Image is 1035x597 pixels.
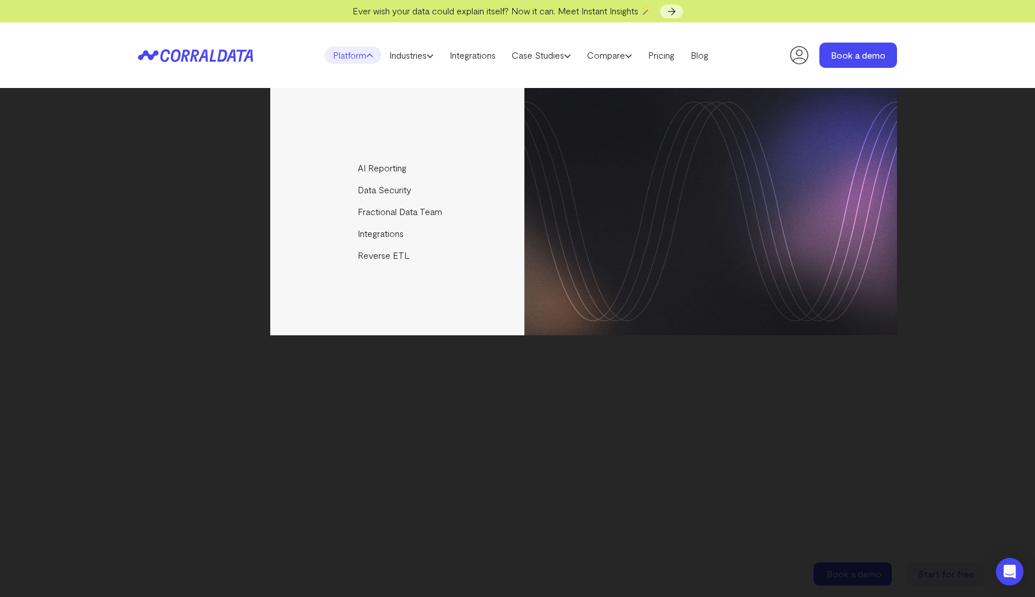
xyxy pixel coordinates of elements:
a: Data Security [270,179,526,201]
a: Case Studies [504,47,579,64]
a: Platform [325,47,381,64]
a: Integrations [442,47,504,64]
a: Book a demo [819,43,897,68]
div: Open Intercom Messenger [996,558,1023,585]
a: Reverse ETL [270,244,526,266]
a: Compare [579,47,640,64]
a: Integrations [270,223,526,244]
a: Pricing [640,47,683,64]
a: Fractional Data Team [270,201,526,223]
a: Industries [381,47,442,64]
span: Ever wish your data could explain itself? Now it can. Meet Instant Insights 🪄 [352,5,652,16]
a: Blog [683,47,716,64]
a: AI Reporting [270,157,526,179]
